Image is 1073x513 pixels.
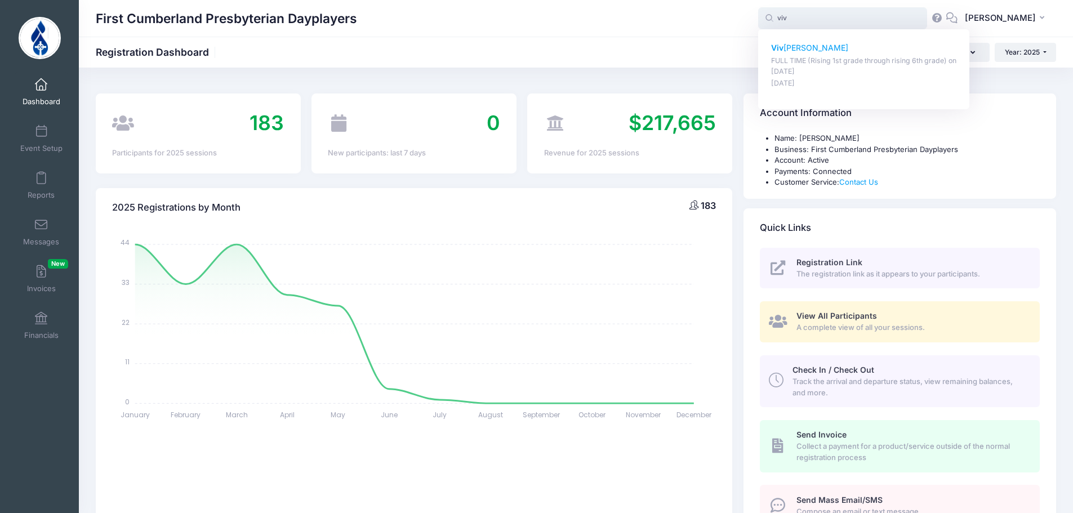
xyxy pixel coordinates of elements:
[121,410,150,420] tspan: January
[965,12,1036,24] span: [PERSON_NAME]
[15,306,68,345] a: Financials
[23,237,59,247] span: Messages
[15,72,68,111] a: Dashboard
[331,410,346,420] tspan: May
[760,301,1040,342] a: View All Participants A complete view of all your sessions.
[839,177,878,186] a: Contact Us
[701,200,716,211] span: 183
[792,376,1027,398] span: Track the arrival and departure status, view remaining balances, and more.
[760,355,1040,407] a: Check In / Check Out Track the arrival and departure status, view remaining balances, and more.
[112,191,241,224] h4: 2025 Registrations by Month
[796,430,847,439] span: Send Invoice
[171,410,201,420] tspan: February
[478,410,503,420] tspan: August
[792,365,874,374] span: Check In / Check Out
[771,56,957,77] p: FULL TIME (Rising 1st grade through rising 6th grade) on [DATE]
[48,259,68,269] span: New
[19,17,61,59] img: First Cumberland Presbyterian Dayplayers
[96,6,357,32] h1: First Cumberland Presbyterian Dayplayers
[774,133,1040,144] li: Name: [PERSON_NAME]
[28,190,55,200] span: Reports
[796,257,862,267] span: Registration Link
[760,248,1040,289] a: Registration Link The registration link as it appears to your participants.
[771,43,783,52] strong: Viv
[760,97,852,130] h4: Account Information
[629,110,716,135] span: $217,665
[121,238,130,247] tspan: 44
[758,7,927,30] input: Search by First Name, Last Name, or Email...
[96,46,219,58] h1: Registration Dashboard
[796,269,1027,280] span: The registration link as it appears to your participants.
[125,357,130,367] tspan: 11
[796,441,1027,463] span: Collect a payment for a product/service outside of the normal registration process
[23,97,60,106] span: Dashboard
[15,259,68,298] a: InvoicesNew
[281,410,295,420] tspan: April
[760,420,1040,472] a: Send Invoice Collect a payment for a product/service outside of the normal registration process
[579,410,607,420] tspan: October
[112,148,284,159] div: Participants for 2025 sessions
[796,311,877,320] span: View All Participants
[328,148,500,159] div: New participants: last 7 days
[381,410,398,420] tspan: June
[796,495,883,505] span: Send Mass Email/SMS
[544,148,716,159] div: Revenue for 2025 sessions
[995,43,1056,62] button: Year: 2025
[760,212,811,244] h4: Quick Links
[24,331,59,340] span: Financials
[771,42,957,54] p: [PERSON_NAME]
[774,166,1040,177] li: Payments: Connected
[15,212,68,252] a: Messages
[1005,48,1040,56] span: Year: 2025
[487,110,500,135] span: 0
[122,317,130,327] tspan: 22
[774,177,1040,188] li: Customer Service:
[796,322,1027,333] span: A complete view of all your sessions.
[125,396,130,406] tspan: 0
[774,155,1040,166] li: Account: Active
[27,284,56,293] span: Invoices
[523,410,560,420] tspan: September
[226,410,248,420] tspan: March
[20,144,63,153] span: Event Setup
[15,119,68,158] a: Event Setup
[626,410,661,420] tspan: November
[15,166,68,205] a: Reports
[771,78,957,89] p: [DATE]
[958,6,1056,32] button: [PERSON_NAME]
[774,144,1040,155] li: Business: First Cumberland Presbyterian Dayplayers
[676,410,712,420] tspan: December
[433,410,447,420] tspan: July
[122,278,130,287] tspan: 33
[250,110,284,135] span: 183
